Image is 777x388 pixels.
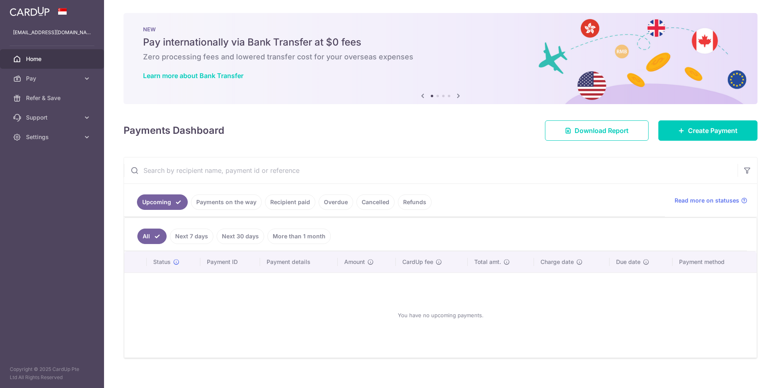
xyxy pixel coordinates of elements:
[675,196,739,205] span: Read more on statuses
[124,13,757,104] img: Bank transfer banner
[575,126,629,135] span: Download Report
[10,7,50,16] img: CardUp
[191,194,262,210] a: Payments on the way
[616,258,640,266] span: Due date
[265,194,315,210] a: Recipient paid
[134,279,747,351] div: You have no upcoming payments.
[319,194,353,210] a: Overdue
[200,251,260,272] th: Payment ID
[356,194,395,210] a: Cancelled
[545,120,649,141] a: Download Report
[26,94,80,102] span: Refer & Save
[675,196,747,205] a: Read more on statuses
[402,258,433,266] span: CardUp fee
[217,229,264,244] a: Next 30 days
[658,120,757,141] a: Create Payment
[143,36,738,49] h5: Pay internationally via Bank Transfer at $0 fees
[170,229,213,244] a: Next 7 days
[26,133,80,141] span: Settings
[143,52,738,62] h6: Zero processing fees and lowered transfer cost for your overseas expenses
[143,72,243,80] a: Learn more about Bank Transfer
[398,194,432,210] a: Refunds
[124,123,224,138] h4: Payments Dashboard
[688,126,738,135] span: Create Payment
[474,258,501,266] span: Total amt.
[540,258,574,266] span: Charge date
[26,74,80,83] span: Pay
[143,26,738,33] p: NEW
[137,229,167,244] a: All
[124,157,738,183] input: Search by recipient name, payment id or reference
[344,258,365,266] span: Amount
[260,251,338,272] th: Payment details
[673,251,757,272] th: Payment method
[13,28,91,37] p: [EMAIL_ADDRESS][DOMAIN_NAME]
[137,194,188,210] a: Upcoming
[267,229,331,244] a: More than 1 month
[26,55,80,63] span: Home
[153,258,171,266] span: Status
[26,113,80,122] span: Support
